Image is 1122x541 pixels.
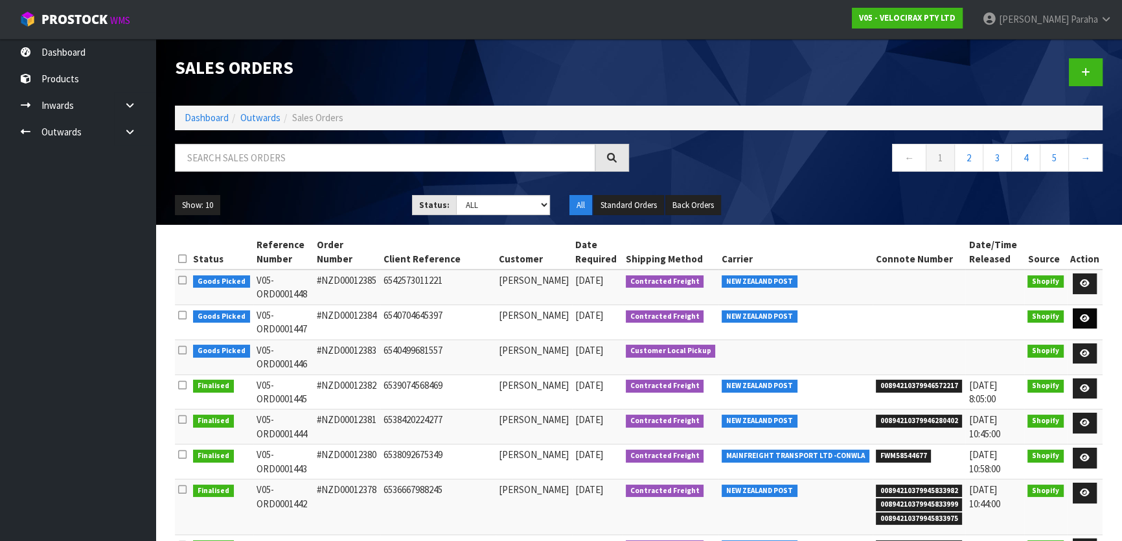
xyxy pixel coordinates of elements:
span: [DATE] [575,379,603,391]
span: [DATE] 8:05:00 [968,379,996,405]
span: NEW ZEALAND POST [722,485,797,498]
h1: Sales Orders [175,58,629,78]
td: 6540704645397 [380,305,496,340]
th: Status [190,235,253,270]
span: [DATE] [575,274,603,286]
span: Goods Picked [193,310,250,323]
td: 6538092675349 [380,444,496,479]
span: Paraha [1071,13,1098,25]
span: 00894210379945833982 [876,485,963,498]
span: Shopify [1027,275,1064,288]
strong: Status: [419,200,450,211]
span: Shopify [1027,380,1064,393]
td: V05-ORD0001444 [253,409,314,444]
a: 1 [926,144,955,172]
span: 00894210379946572217 [876,380,963,393]
span: [DATE] [575,309,603,321]
span: FWM58544677 [876,450,932,463]
td: V05-ORD0001445 [253,374,314,409]
span: Finalised [193,485,234,498]
input: Search sales orders [175,144,595,172]
span: Shopify [1027,485,1064,498]
a: 2 [954,144,983,172]
span: NEW ZEALAND POST [722,380,797,393]
td: 6538420224277 [380,409,496,444]
button: Standard Orders [593,195,664,216]
span: Contracted Freight [626,275,704,288]
a: → [1068,144,1103,172]
span: Goods Picked [193,275,250,288]
td: [PERSON_NAME] [496,409,572,444]
button: Back Orders [665,195,721,216]
strong: V05 - VELOCIRAX PTY LTD [859,12,956,23]
td: #NZD00012381 [314,409,380,444]
span: Shopify [1027,345,1064,358]
td: [PERSON_NAME] [496,479,572,535]
span: Finalised [193,380,234,393]
th: Order Number [314,235,380,270]
a: ← [892,144,926,172]
span: Shopify [1027,415,1064,428]
span: [DATE] 10:58:00 [968,448,1000,474]
span: MAINFREIGHT TRANSPORT LTD -CONWLA [722,450,869,463]
td: [PERSON_NAME] [496,374,572,409]
button: All [569,195,592,216]
span: NEW ZEALAND POST [722,310,797,323]
span: 00894210379945833975 [876,512,963,525]
span: Goods Picked [193,345,250,358]
span: 00894210379945833999 [876,498,963,511]
a: Dashboard [185,111,229,124]
th: Carrier [718,235,873,270]
td: [PERSON_NAME] [496,340,572,374]
th: Action [1067,235,1103,270]
a: Outwards [240,111,280,124]
span: Sales Orders [292,111,343,124]
a: 4 [1011,144,1040,172]
span: [PERSON_NAME] [999,13,1069,25]
td: [PERSON_NAME] [496,305,572,340]
td: #NZD00012378 [314,479,380,535]
a: 5 [1040,144,1069,172]
td: #NZD00012383 [314,340,380,374]
td: #NZD00012384 [314,305,380,340]
td: V05-ORD0001443 [253,444,314,479]
span: Shopify [1027,450,1064,463]
td: 6536667988245 [380,479,496,535]
span: [DATE] [575,344,603,356]
span: [DATE] [575,413,603,426]
span: Contracted Freight [626,415,704,428]
span: NEW ZEALAND POST [722,415,797,428]
span: Contracted Freight [626,310,704,323]
td: V05-ORD0001442 [253,479,314,535]
td: #NZD00012385 [314,270,380,305]
span: [DATE] [575,483,603,496]
td: [PERSON_NAME] [496,270,572,305]
th: Source [1024,235,1067,270]
span: 00894210379946280402 [876,415,963,428]
span: Finalised [193,450,234,463]
a: V05 - VELOCIRAX PTY LTD [852,8,963,29]
th: Customer [496,235,572,270]
span: Customer Local Pickup [626,345,716,358]
td: #NZD00012382 [314,374,380,409]
td: V05-ORD0001446 [253,340,314,374]
td: V05-ORD0001448 [253,270,314,305]
th: Date Required [572,235,623,270]
span: Contracted Freight [626,450,704,463]
span: [DATE] 10:44:00 [968,483,1000,509]
td: [PERSON_NAME] [496,444,572,479]
td: 6540499681557 [380,340,496,374]
span: Finalised [193,415,234,428]
span: ProStock [41,11,108,28]
th: Reference Number [253,235,314,270]
td: 6539074568469 [380,374,496,409]
span: [DATE] 10:45:00 [968,413,1000,439]
td: V05-ORD0001447 [253,305,314,340]
td: #NZD00012380 [314,444,380,479]
a: 3 [983,144,1012,172]
span: NEW ZEALAND POST [722,275,797,288]
span: Contracted Freight [626,380,704,393]
nav: Page navigation [648,144,1103,176]
span: Contracted Freight [626,485,704,498]
small: WMS [110,14,130,27]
